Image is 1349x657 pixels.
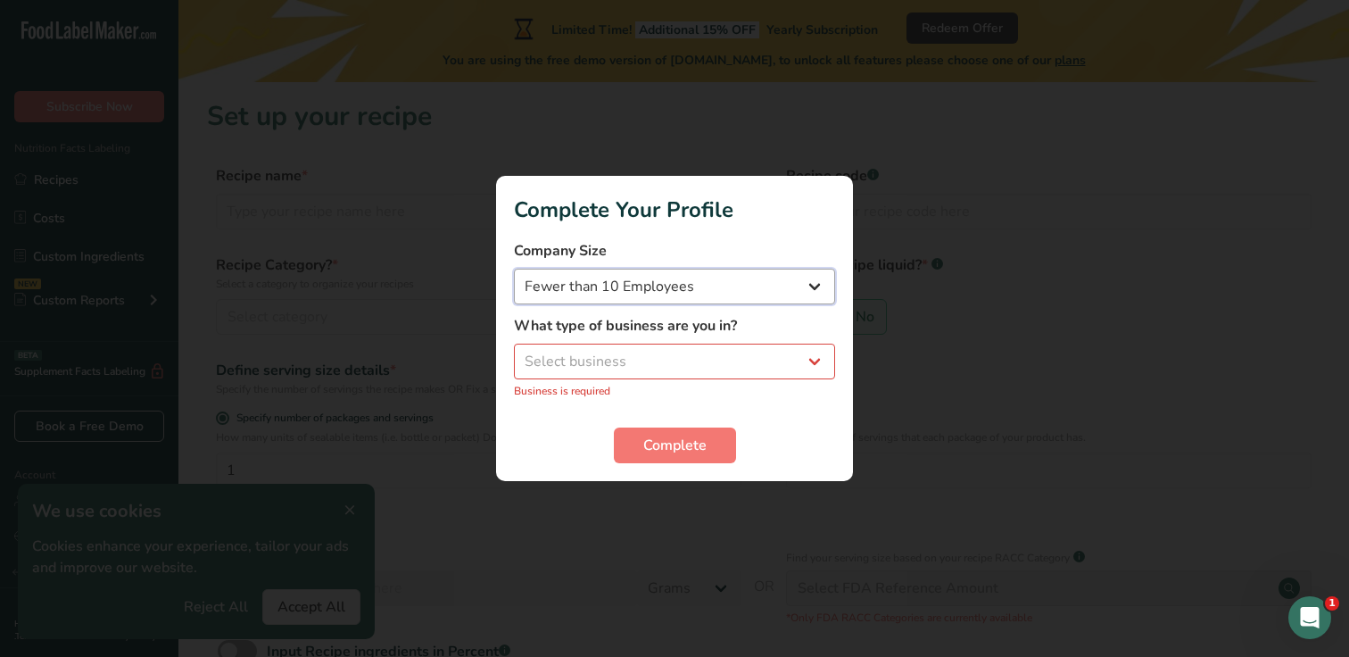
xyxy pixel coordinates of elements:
iframe: Intercom live chat [1288,596,1331,639]
label: Company Size [514,240,835,262]
p: Business is required [514,383,835,399]
span: Complete [643,435,707,456]
h1: Complete Your Profile [514,194,835,226]
span: 1 [1325,596,1339,611]
label: What type of business are you in? [514,315,835,337]
button: Complete [614,428,736,463]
